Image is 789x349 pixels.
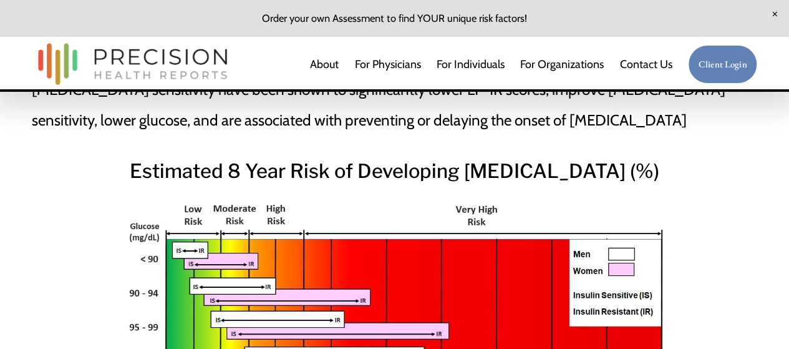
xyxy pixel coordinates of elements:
a: Client Login [688,45,758,84]
a: For Individuals [437,52,505,77]
a: For Physicians [354,52,420,77]
span: For Organizations [520,53,604,76]
a: About [310,52,339,77]
img: Precision Health Reports [32,37,234,91]
a: folder dropdown [520,52,604,77]
h3: Estimated 8 Year Risk of Developing [MEDICAL_DATA] (%) [32,156,758,187]
iframe: Chat Widget [727,289,789,349]
a: Contact Us [619,52,672,77]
